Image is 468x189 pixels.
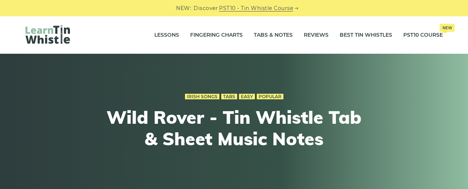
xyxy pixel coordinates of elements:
[239,94,255,100] a: Easy
[26,25,70,44] img: LearnTinWhistle.com
[440,24,455,32] span: New
[98,107,370,149] h1: Wild Rover - Tin Whistle Tab & Sheet Music Notes
[340,26,392,44] a: Best Tin Whistles
[304,26,329,44] a: Reviews
[257,94,283,100] a: Popular
[254,26,293,44] a: Tabs & Notes
[154,26,179,44] a: Lessons
[190,26,243,44] a: Fingering Charts
[185,94,219,100] a: Irish Songs
[403,26,443,44] a: PST10 CourseNew
[221,94,237,100] a: Tabs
